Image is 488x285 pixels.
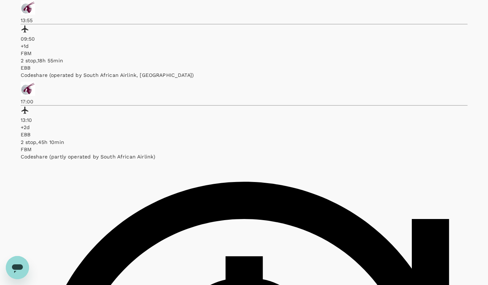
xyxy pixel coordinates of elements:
p: 17:00 [21,98,468,105]
span: +1d [21,43,29,49]
p: EBB [21,131,468,138]
p: EBB [21,64,468,71]
p: 13:10 [21,116,468,124]
span: +2d [21,124,30,130]
p: 09:50 [21,35,468,42]
div: 2 stop , 45h 10min [21,139,468,146]
div: 2 stop , 18h 55min [21,57,468,64]
p: FBM [21,146,468,153]
img: QR [21,82,35,96]
iframe: Button to launch messaging window [6,256,29,279]
div: Codeshare (partly operated by South African Airlink) [21,153,468,160]
p: FBM [21,50,468,57]
div: Codeshare (operated by South African Airlink, [GEOGRAPHIC_DATA]) [21,71,468,79]
p: 13:55 [21,17,468,24]
img: QR [21,0,35,15]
